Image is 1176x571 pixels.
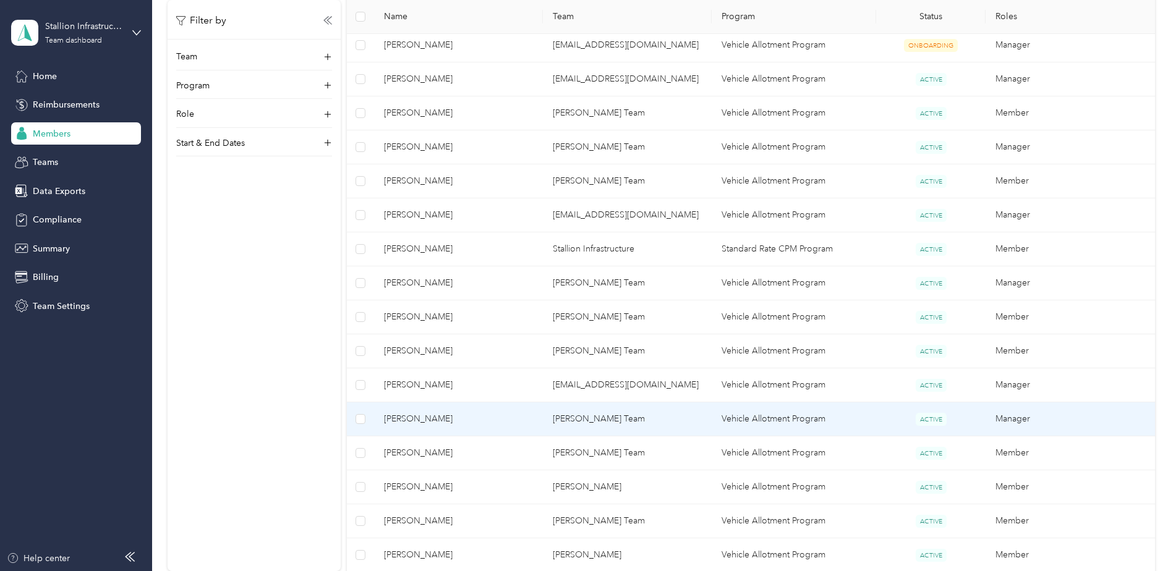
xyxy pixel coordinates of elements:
td: Bruce Hudson [374,130,543,164]
td: Jason Singleterry [543,470,712,504]
span: Teams [33,156,58,169]
td: Manager [986,402,1154,436]
span: [PERSON_NAME] [384,548,533,562]
td: Juan Garza [374,470,543,504]
span: ONBOARDING [904,39,958,52]
span: ACTIVE [916,447,947,460]
span: [PERSON_NAME] [384,208,533,222]
span: Members [33,127,70,140]
span: ACTIVE [916,311,947,324]
td: Member [986,470,1154,504]
span: [PERSON_NAME] [384,38,533,52]
span: [PERSON_NAME] [384,344,533,358]
td: eharmel@stallionis.com [543,62,712,96]
p: Start & End Dates [176,137,245,150]
td: Manager [986,266,1154,300]
span: [PERSON_NAME] [384,378,533,392]
span: Summary [33,242,70,255]
td: Vehicle Allotment Program [712,504,876,538]
p: Team [176,51,197,64]
td: Steve Rayburn Team [543,164,712,198]
td: Eric Harmel [374,62,543,96]
span: [PERSON_NAME] [384,140,533,154]
td: David Henley [374,28,543,62]
span: ACTIVE [916,175,947,188]
td: Member [986,164,1154,198]
span: [PERSON_NAME] [384,412,533,426]
span: ACTIVE [916,515,947,528]
td: Vehicle Allotment Program [712,28,876,62]
td: Bobby Walker [374,436,543,470]
div: Team dashboard [45,37,102,44]
span: [PERSON_NAME] [384,310,533,324]
span: [PERSON_NAME] [384,106,533,120]
span: [PERSON_NAME] [384,276,533,290]
span: ACTIVE [916,549,947,562]
td: Justin Getzinger [374,96,543,130]
td: Vehicle Allotment Program [712,130,876,164]
td: Vehicle Allotment Program [712,198,876,232]
span: [PERSON_NAME] [384,72,533,86]
td: Standard Rate CPM Program [712,232,876,266]
span: [PERSON_NAME] [384,480,533,494]
p: Role [176,108,194,121]
td: Stallion Infrastructure [543,232,712,266]
td: Vehicle Allotment Program [712,62,876,96]
div: Stallion Infrastructure Services [45,20,122,33]
td: Scott Jones Team [543,504,712,538]
td: Marcus McClung Team [543,334,712,368]
td: James Porter Team [543,402,712,436]
td: Rob Robinson Team [543,96,712,130]
td: Robert Sanders [374,334,543,368]
td: Vehicle Allotment Program [712,96,876,130]
span: ACTIVE [916,379,947,392]
td: csimon@stallionis.com [543,368,712,402]
td: Manager [986,130,1154,164]
td: Vehicle Allotment Program [712,402,876,436]
td: Vehicle Allotment Program [712,368,876,402]
span: Home [33,70,57,83]
td: Joshua Brockman [374,266,543,300]
span: ACTIVE [916,141,947,154]
td: Manager [986,368,1154,402]
td: Vehicle Allotment Program [712,266,876,300]
td: Member [986,436,1154,470]
td: Marcus McClung Team [543,300,712,334]
td: Member [986,334,1154,368]
td: Manager [986,62,1154,96]
td: Manager [986,198,1154,232]
td: Member [986,96,1154,130]
span: ACTIVE [916,345,947,358]
span: ACTIVE [916,277,947,290]
span: Team Settings [33,300,90,313]
td: Cameron Simon [374,368,543,402]
td: John Boggs [374,504,543,538]
span: [PERSON_NAME] [384,514,533,528]
td: Vehicle Allotment Program [712,470,876,504]
td: dhenley@stallionis.com [543,28,712,62]
button: Help center [7,552,70,565]
span: Data Exports [33,185,85,198]
span: ACTIVE [916,209,947,222]
span: Billing [33,271,59,284]
span: [PERSON_NAME] [384,174,533,188]
td: Jose Munoz [374,232,543,266]
td: Robert Leblanc [374,198,543,232]
td: Bruce Hudson's Team [543,130,712,164]
td: Vehicle Allotment Program [712,300,876,334]
td: rleblanc@stallionis.com [543,198,712,232]
td: Manager [986,28,1154,62]
td: Joshua Brockman Team [543,266,712,300]
td: ONBOARDING [876,28,986,62]
span: [PERSON_NAME] [384,242,533,256]
span: Name [384,12,533,22]
span: ACTIVE [916,73,947,86]
td: Member [986,300,1154,334]
td: Member [986,504,1154,538]
td: Member [986,232,1154,266]
span: ACTIVE [916,243,947,256]
td: James Porter [374,402,543,436]
span: ACTIVE [916,413,947,426]
span: ACTIVE [916,481,947,494]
